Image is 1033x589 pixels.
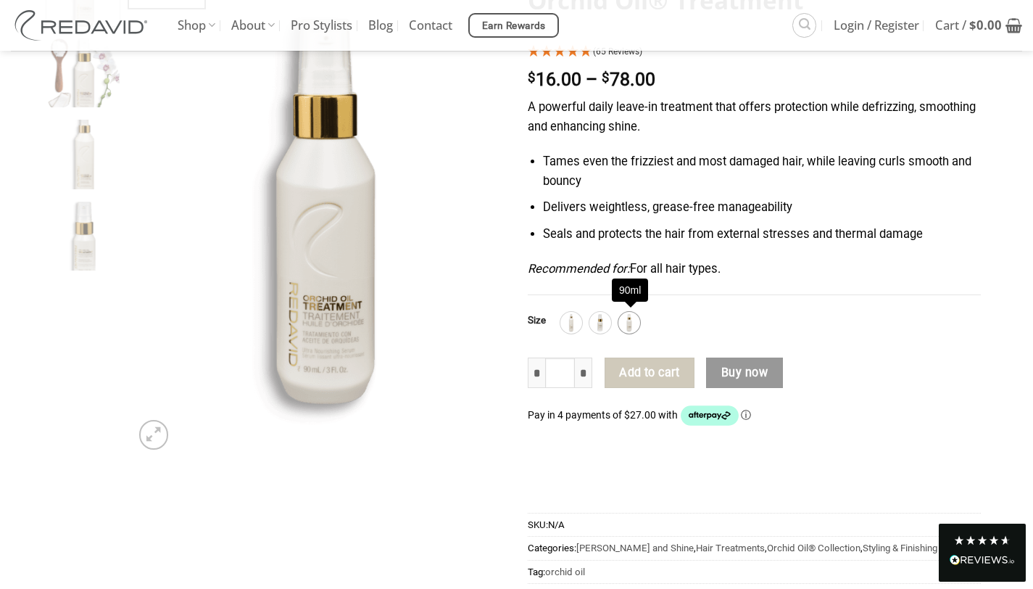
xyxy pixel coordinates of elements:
[528,513,981,536] span: SKU:
[953,535,1011,546] div: 4.9 Stars
[528,358,545,388] input: Reduce quantity of Orchid Oil® Treatment
[528,260,981,279] p: For all hair types.
[468,13,559,38] a: Earn Rewards
[482,18,546,34] span: Earn Rewards
[11,10,156,41] img: REDAVID Salon Products | United States
[543,198,980,218] li: Delivers weightless, grease-free manageability
[545,358,576,388] input: Product quantity
[602,71,610,85] span: $
[528,69,581,90] bdi: 16.00
[528,262,630,276] em: Recommended for:
[591,313,610,332] img: 30ml
[950,555,1015,565] img: REVIEWS.io
[46,38,120,112] img: REDAVID Orchid Oil Treatment 90ml
[605,358,694,388] button: Add to cart
[586,69,597,90] span: –
[528,560,981,583] span: Tag:
[935,7,1002,44] span: Cart /
[528,98,981,136] p: A powerful daily leave-in treatment that offers protection while defrizzing, smoothing and enhanc...
[528,409,680,421] span: Pay in 4 payments of $27.00 with
[46,202,120,275] img: REDAVID Orchid Oil Treatment 30ml
[792,13,816,37] a: Search
[528,316,546,326] label: Size
[834,7,919,44] span: Login / Register
[706,358,782,388] button: Buy now
[767,543,860,553] a: Orchid Oil® Collection
[969,17,1002,33] bdi: 0.00
[602,69,655,90] bdi: 78.00
[576,543,694,553] a: [PERSON_NAME] and Shine
[543,152,980,191] li: Tames even the frizziest and most damaged hair, while leaving curls smooth and bouncy
[863,543,937,553] a: Styling & Finishing
[939,524,1026,582] div: Read All Reviews
[741,409,751,421] a: Information - Opens a dialog
[575,358,592,388] input: Increase quantity of Orchid Oil® Treatment
[528,536,981,559] span: Categories: , , ,
[528,43,981,62] div: 4.95 Stars - 65 Reviews
[969,17,976,33] span: $
[593,46,642,57] span: (65 Reviews)
[545,567,585,577] a: orchid oil
[696,543,765,553] a: Hair Treatments
[548,519,565,530] span: N/A
[562,313,581,332] img: 250ml
[528,71,536,85] span: $
[46,120,120,193] img: REDAVID Orchid Oil Treatment 250ml
[950,552,1015,571] div: Read All Reviews
[139,420,168,449] a: Zoom
[528,452,981,469] iframe: Secure payment input frame
[543,225,980,244] li: Seals and protects the hair from external stresses and thermal damage
[620,313,639,332] img: 90ml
